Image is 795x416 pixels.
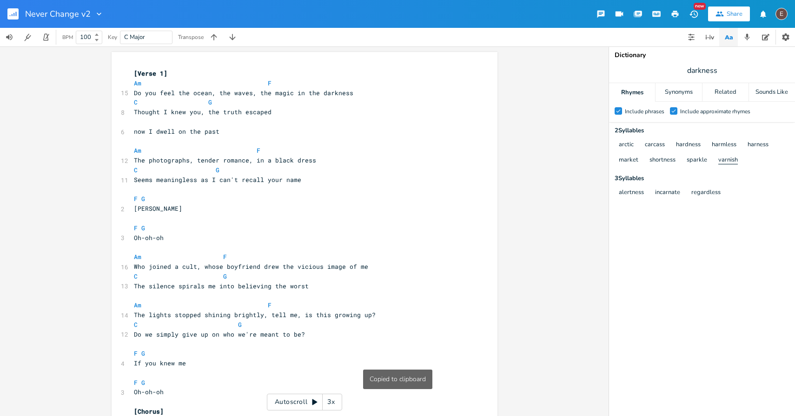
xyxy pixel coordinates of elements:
span: G [208,98,212,106]
span: darkness [687,65,717,76]
span: Am [134,301,141,309]
span: Oh-oh-oh [134,388,164,396]
span: F [134,378,138,387]
span: F [134,224,138,232]
span: G [238,320,242,329]
span: C [134,98,138,106]
button: sparkle [687,156,707,164]
button: Share [708,6,750,21]
button: regardless [691,189,721,197]
span: G [141,378,145,387]
div: BPM [62,35,73,40]
div: Synonyms [656,83,702,102]
span: C [134,320,138,329]
span: Seems meaningless as I can't recall your name [134,175,301,184]
div: Key [108,34,117,40]
button: hardness [676,141,701,149]
span: G [223,272,227,280]
button: New [684,6,703,22]
span: G [141,349,145,357]
span: Am [134,253,141,261]
div: Autoscroll [267,394,342,410]
div: edward [775,8,788,20]
span: Thought I knew you, the truth escaped [134,108,272,116]
div: Rhymes [609,83,655,102]
span: G [141,224,145,232]
span: Do we simply give up on who we're meant to be? [134,330,305,338]
div: Related [702,83,749,102]
button: carcass [645,141,665,149]
div: Include phrases [625,109,664,114]
span: Who joined a cult, whose boyfriend drew the vicious image of me [134,262,368,271]
button: E [775,3,788,25]
span: Am [134,146,141,155]
button: harmless [712,141,736,149]
div: 2 Syllable s [615,128,789,134]
span: The photographs, tender romance, in a black dress [134,156,316,164]
button: varnish [718,156,738,164]
div: Share [727,10,742,18]
button: incarnate [655,189,680,197]
button: alertness [619,189,644,197]
span: G [216,166,219,174]
span: If you knew me [134,359,186,367]
span: C Major [124,33,145,41]
button: arctic [619,141,634,149]
div: New [694,3,706,10]
span: F [134,349,138,357]
span: The silence spirals me into believing the worst [134,282,309,290]
div: Transpose [178,34,204,40]
span: Am [134,79,141,87]
span: Oh-oh-oh [134,234,164,242]
div: Dictionary [615,52,789,58]
span: [PERSON_NAME] [134,204,182,213]
span: F [223,253,227,261]
div: 3x [323,394,339,410]
span: [Chorus] [134,407,164,416]
div: Sounds Like [749,83,795,102]
button: harness [748,141,768,149]
span: Do you feel the ocean, the waves, the magic in the darkness [134,89,353,97]
div: 3 Syllable s [615,175,789,182]
span: F [268,79,272,87]
span: G [141,195,145,203]
span: now I dwell on the past [134,127,219,136]
div: Include approximate rhymes [680,109,750,114]
button: market [619,156,638,164]
span: Never Change v2 [25,10,91,18]
span: F [134,195,138,203]
span: [Verse 1] [134,69,167,78]
span: The lights stopped shining brightly, tell me, is this growing up? [134,311,376,319]
span: C [134,166,138,174]
button: shortness [649,156,676,164]
span: F [257,146,260,155]
span: F [268,301,272,309]
span: C [134,272,138,280]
